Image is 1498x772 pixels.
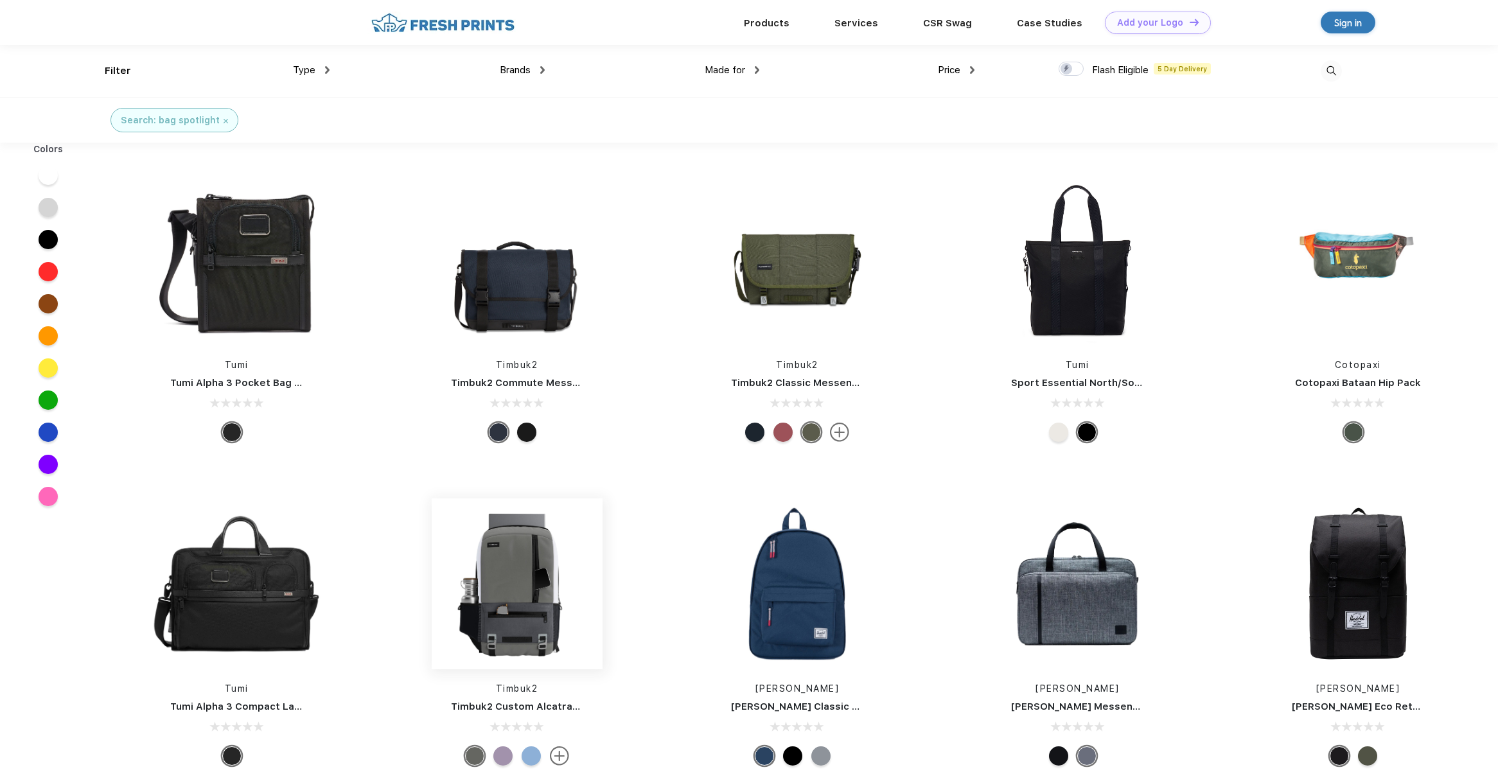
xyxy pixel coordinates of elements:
[151,498,322,669] img: func=resize&h=266
[755,683,840,694] a: [PERSON_NAME]
[1330,746,1349,766] div: Black
[222,423,242,442] div: Black
[1117,17,1183,28] div: Add your Logo
[992,175,1163,346] img: func=resize&h=266
[1273,498,1443,669] img: func=resize&h=266
[1049,423,1068,442] div: Off White Tan
[712,175,883,346] img: func=resize&h=266
[1035,683,1120,694] a: [PERSON_NAME]
[1011,701,1150,712] a: [PERSON_NAME] Messenger
[745,423,764,442] div: Eco Monsoon
[517,423,536,442] div: Eco Black
[432,498,603,669] img: func=resize&h=266
[1358,746,1377,766] div: Forest
[755,746,774,766] div: Navy
[802,423,821,442] div: Eco Army
[1049,746,1068,766] div: Black
[121,114,220,127] div: Search: bag spotlight
[367,12,518,34] img: fo%20logo%202.webp
[222,746,242,766] div: Black
[992,498,1163,669] img: func=resize&h=266
[970,66,974,74] img: dropdown.png
[493,746,513,766] div: Lavender
[1077,746,1097,766] div: Raven Crosshatch
[1334,15,1362,30] div: Sign in
[432,175,603,346] img: func=resize&h=266
[1066,360,1089,370] a: Tumi
[1316,683,1400,694] a: [PERSON_NAME]
[105,64,131,78] div: Filter
[776,360,818,370] a: Timbuk2
[1321,12,1375,33] a: Sign in
[1190,19,1199,26] img: DT
[500,64,531,76] span: Brands
[938,64,960,76] span: Price
[1273,175,1443,346] img: func=resize&h=266
[830,423,849,442] img: more.svg
[1077,423,1097,442] div: Black
[783,746,802,766] div: Black
[496,360,538,370] a: Timbuk2
[224,119,228,123] img: filter_cancel.svg
[170,377,321,389] a: Tumi Alpha 3 Pocket Bag Small
[1344,423,1363,442] div: Surprise
[705,64,745,76] span: Made for
[1335,360,1381,370] a: Cotopaxi
[225,360,249,370] a: Tumi
[170,701,414,712] a: Tumi Alpha 3 Compact Large Screen Laptop Brief
[731,377,890,389] a: Timbuk2 Classic Messenger Bag
[755,66,759,74] img: dropdown.png
[225,683,249,694] a: Tumi
[744,17,789,29] a: Products
[24,143,73,156] div: Colors
[1295,377,1421,389] a: Cotopaxi Bataan Hip Pack
[731,701,899,712] a: [PERSON_NAME] Classic Backpack
[1321,60,1342,82] img: desktop_search.svg
[712,498,883,669] img: func=resize&h=266
[293,64,315,76] span: Type
[773,423,793,442] div: Eco Collegiate Red
[325,66,330,74] img: dropdown.png
[489,423,508,442] div: Eco Nautical
[496,683,538,694] a: Timbuk2
[540,66,545,74] img: dropdown.png
[1092,64,1149,76] span: Flash Eligible
[465,746,484,766] div: Gunmetal
[451,377,623,389] a: Timbuk2 Commute Messenger Bag
[451,701,604,712] a: Timbuk2 Custom Alcatraz Pack
[811,746,831,766] div: Raven Crosshatch
[1011,377,1176,389] a: Sport Essential North/South Tote
[151,175,322,346] img: func=resize&h=266
[522,746,541,766] div: Sky Blue
[550,746,569,766] img: more.svg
